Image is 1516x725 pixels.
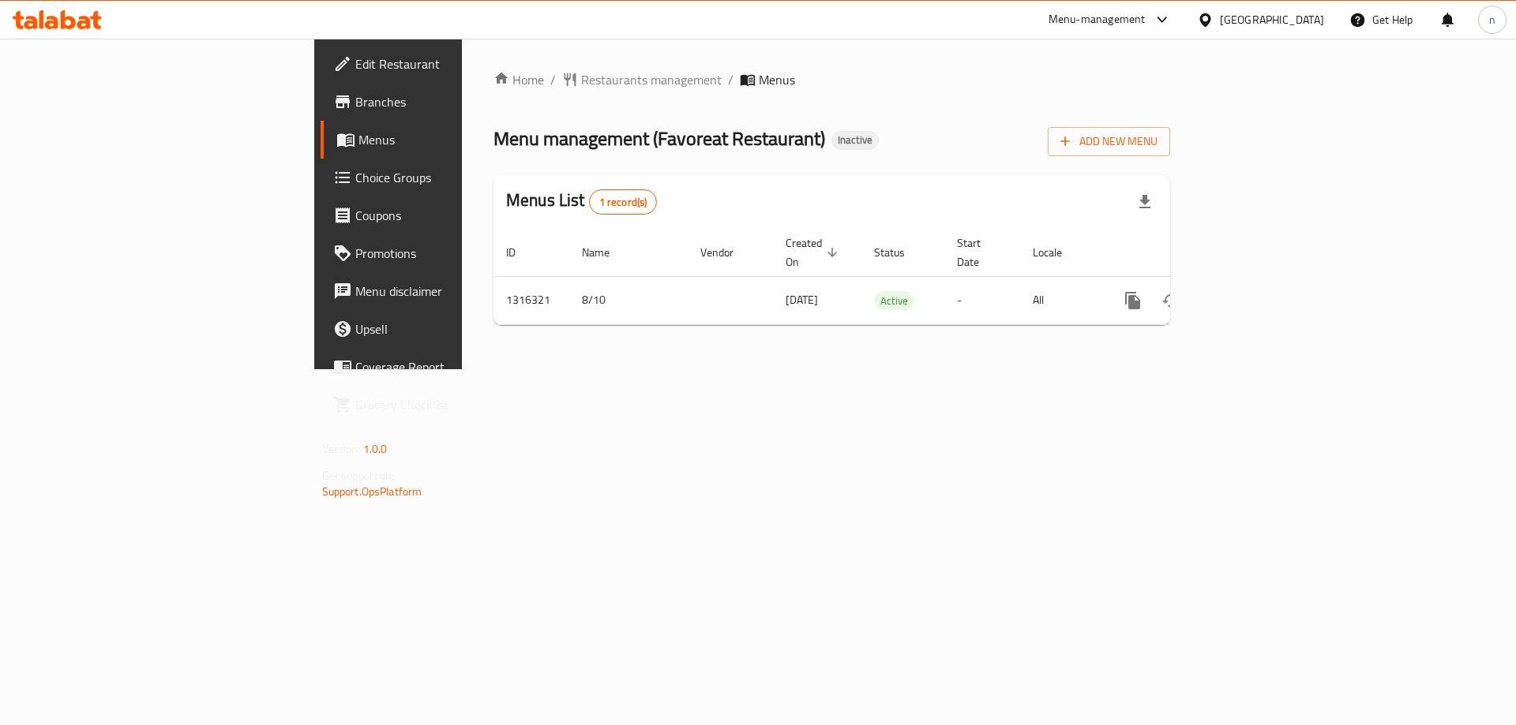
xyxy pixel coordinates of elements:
[874,292,914,310] span: Active
[581,70,722,89] span: Restaurants management
[493,70,1170,89] nav: breadcrumb
[355,357,555,376] span: Coverage Report
[874,243,925,262] span: Status
[355,206,555,225] span: Coupons
[957,234,1001,271] span: Start Date
[506,243,536,262] span: ID
[874,291,914,310] div: Active
[355,320,555,338] span: Upsell
[590,195,657,210] span: 1 record(s)
[322,465,395,486] span: Get support on:
[831,133,879,147] span: Inactive
[321,196,568,234] a: Coupons
[355,168,555,187] span: Choice Groups
[1489,11,1495,28] span: n
[1126,183,1164,221] div: Export file
[355,395,555,414] span: Grocery Checklist
[355,92,555,111] span: Branches
[321,234,568,272] a: Promotions
[562,70,722,89] a: Restaurants management
[728,70,734,89] li: /
[493,121,825,156] span: Menu management ( Favoreat Restaurant )
[363,439,388,459] span: 1.0.0
[1101,229,1278,277] th: Actions
[700,243,754,262] span: Vendor
[321,386,568,424] a: Grocery Checklist
[831,131,879,150] div: Inactive
[355,282,555,301] span: Menu disclaimer
[1033,243,1083,262] span: Locale
[355,244,555,263] span: Promotions
[786,290,818,310] span: [DATE]
[1060,132,1158,151] span: Add New Menu
[759,70,795,89] span: Menus
[358,130,555,149] span: Menus
[569,276,688,324] td: 8/10
[493,229,1278,325] table: enhanced table
[321,45,568,83] a: Edit Restaurant
[1020,276,1101,324] td: All
[322,439,361,459] span: Version:
[321,83,568,121] a: Branches
[321,121,568,159] a: Menus
[321,310,568,348] a: Upsell
[1220,11,1324,28] div: [GEOGRAPHIC_DATA]
[944,276,1020,324] td: -
[786,234,842,271] span: Created On
[1049,10,1146,29] div: Menu-management
[321,348,568,386] a: Coverage Report
[322,481,422,502] a: Support.OpsPlatform
[355,54,555,73] span: Edit Restaurant
[321,159,568,196] a: Choice Groups
[1048,127,1170,156] button: Add New Menu
[589,189,658,215] div: Total records count
[321,272,568,310] a: Menu disclaimer
[1114,282,1152,320] button: more
[582,243,630,262] span: Name
[506,189,657,215] h2: Menus List
[1152,282,1190,320] button: Change Status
